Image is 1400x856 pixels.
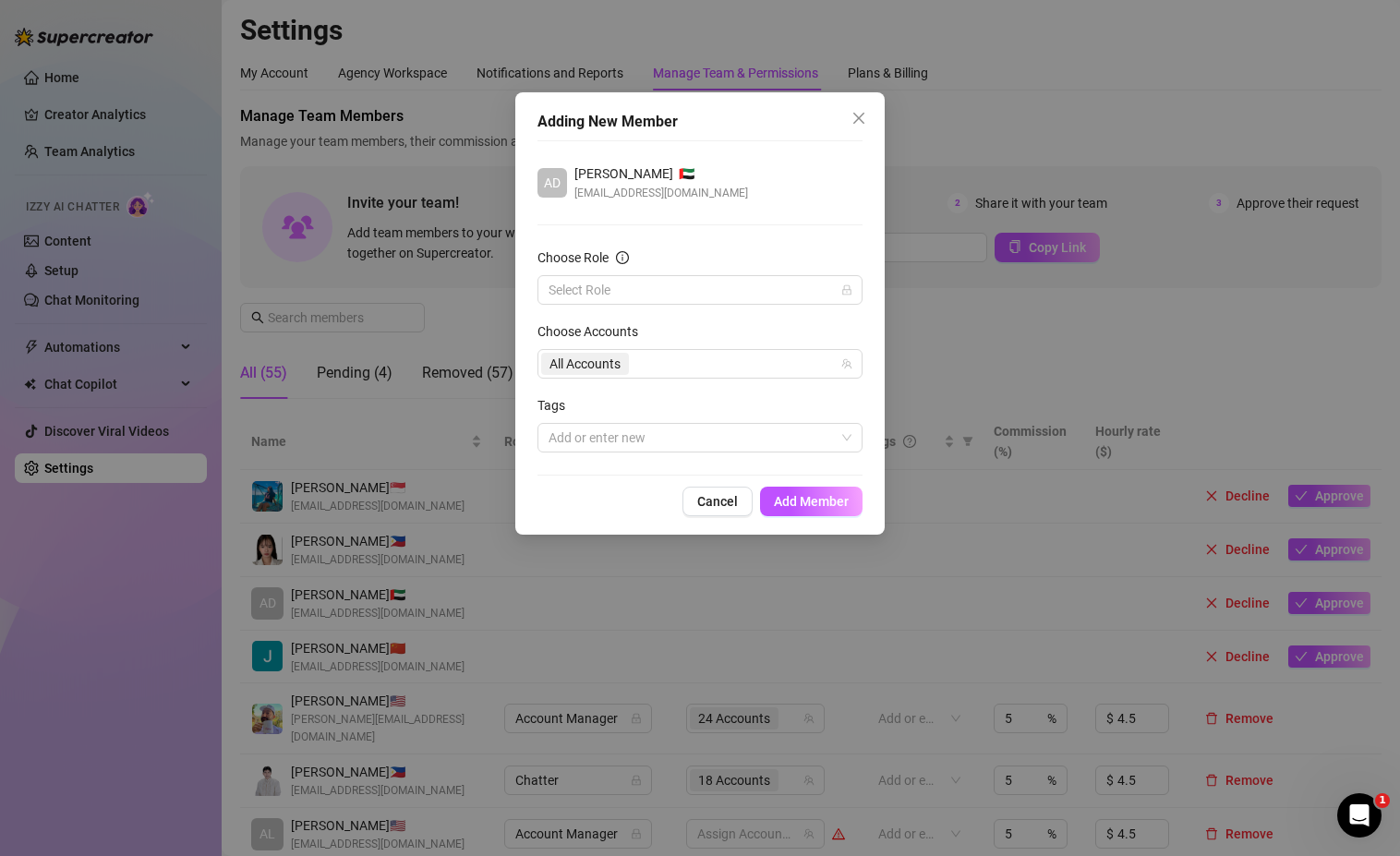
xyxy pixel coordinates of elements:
button: Add Member [760,487,863,516]
span: All Accounts [541,353,629,375]
button: Close [844,103,874,133]
label: Choose Accounts [537,321,650,342]
span: Cancel [697,494,738,509]
span: lock [841,284,852,295]
span: 1 [1375,793,1390,808]
span: AD [544,173,561,193]
div: Adding New Member [537,111,863,133]
span: All Accounts [549,354,621,374]
button: Cancel [682,487,753,516]
span: Add Member [774,494,849,509]
iframe: Intercom live chat [1337,793,1382,838]
span: Close [844,111,874,126]
span: info-circle [616,251,629,264]
span: [EMAIL_ADDRESS][DOMAIN_NAME] [574,184,748,202]
div: 🇦🇪 [574,163,748,184]
div: Choose Role [537,247,609,268]
span: team [841,358,852,369]
label: Tags [537,395,577,416]
span: close [851,111,866,126]
span: [PERSON_NAME] [574,163,673,184]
